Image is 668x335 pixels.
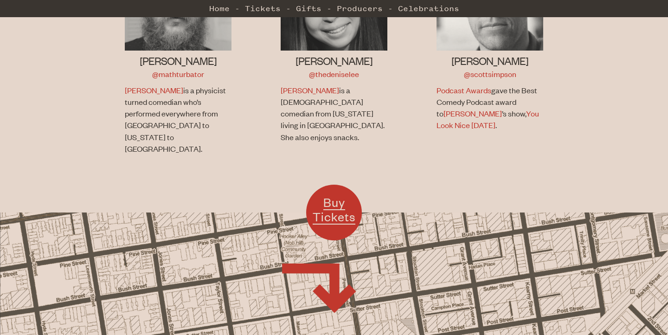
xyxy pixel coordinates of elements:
h3: [PERSON_NAME] [281,53,387,68]
a: @thedeniselee [309,69,359,79]
a: [PERSON_NAME] [281,85,339,95]
a: @scottsimpson [464,69,516,79]
a: Buy Tickets [306,185,362,240]
a: [PERSON_NAME] [125,85,183,95]
span: Buy Tickets [313,194,355,225]
h3: [PERSON_NAME] [125,53,231,68]
a: @mathturbator [152,69,204,79]
a: [PERSON_NAME] [443,108,502,118]
p: gave the Best Comedy Podcast award to ’s show, . [437,84,541,131]
p: is a [DEMOGRAPHIC_DATA] comedian from [US_STATE] living in [GEOGRAPHIC_DATA]. She also enjoys sna... [281,84,385,143]
p: is a physicist turned comedian who’s performed everywhere from [GEOGRAPHIC_DATA] to [US_STATE] to... [125,84,229,155]
a: Podcast Awards [437,85,491,95]
h3: [PERSON_NAME] [437,53,543,68]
